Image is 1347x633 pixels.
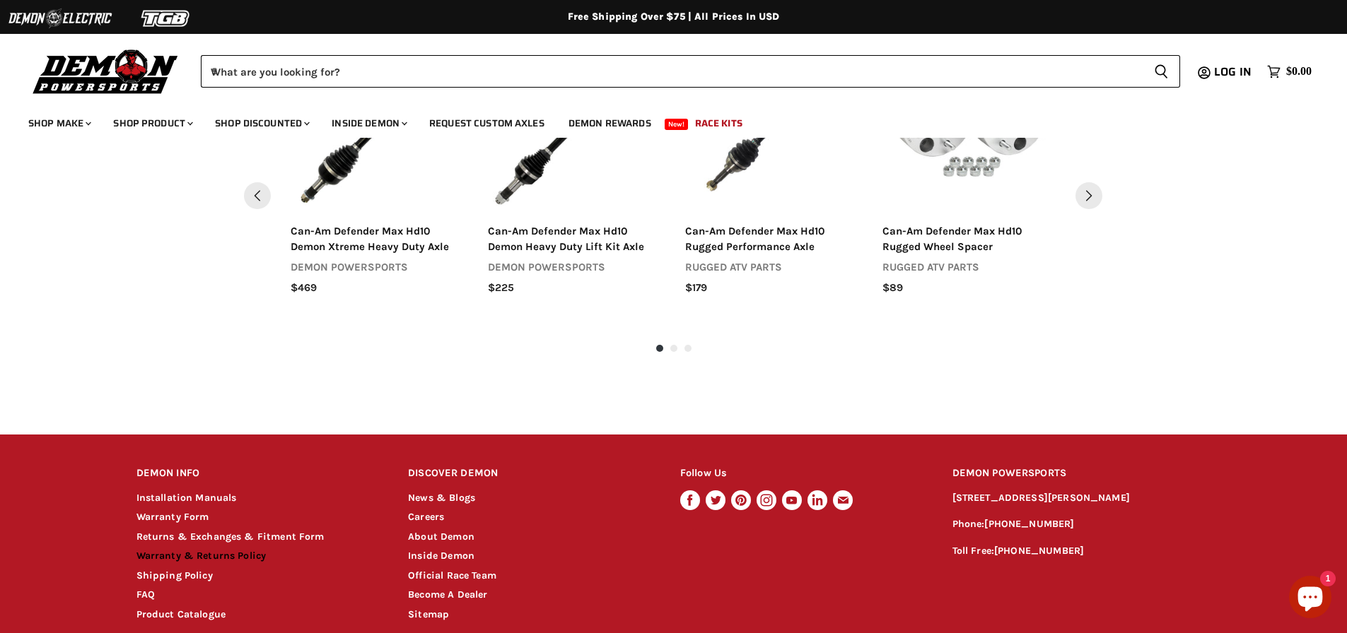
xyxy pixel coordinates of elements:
[291,280,317,295] span: $469
[994,545,1084,557] a: [PHONE_NUMBER]
[136,588,155,601] a: FAQ
[136,550,267,562] a: Warranty & Returns Policy
[408,511,444,523] a: Careers
[1260,61,1319,82] a: $0.00
[684,109,753,138] a: Race Kits
[408,457,653,490] h2: DISCOVER DEMON
[18,109,100,138] a: Shop Make
[291,260,465,275] div: demon powersports
[1143,55,1180,88] button: Search
[1075,182,1102,209] button: Next
[136,457,382,490] h2: DEMON INFO
[685,260,860,275] div: rugged atv parts
[136,608,226,620] a: Product Catalogue
[984,518,1074,530] a: [PHONE_NUMBER]
[201,55,1143,88] input: When autocomplete results are available use up and down arrows to review and enter to select
[7,5,113,32] img: Demon Electric Logo 2
[680,457,926,490] h2: Follow Us
[952,490,1211,507] p: [STREET_ADDRESS][PERSON_NAME]
[408,550,474,562] a: Inside Demon
[18,103,1308,138] ul: Main menu
[28,46,183,96] img: Demon Powersports
[685,280,707,295] span: $179
[488,260,663,275] div: demon powersports
[488,224,663,296] a: can-am defender max hd10 demon heavy duty lift kit axledemon powersports$225
[408,588,487,601] a: Become A Dealer
[136,511,209,523] a: Warranty Form
[1208,66,1260,78] a: Log in
[201,55,1180,88] form: Product
[136,492,237,504] a: Installation Manuals
[244,182,271,209] button: Pervious
[882,224,1057,254] div: can-am defender max hd10 rugged wheel spacer
[204,109,318,138] a: Shop Discounted
[113,5,219,32] img: TGB Logo 2
[1214,63,1252,81] span: Log in
[1286,65,1312,78] span: $0.00
[488,280,514,295] span: $225
[419,109,555,138] a: Request Custom Axles
[408,569,496,581] a: Official Race Team
[685,224,860,254] div: can-am defender max hd10 rugged performance axle
[685,224,860,296] a: can-am defender max hd10 rugged performance axlerugged atv parts$179
[321,109,416,138] a: Inside Demon
[136,569,213,581] a: Shipping Policy
[952,543,1211,560] p: Toll Free:
[408,531,474,543] a: About Demon
[1285,576,1336,622] inbox-online-store-chat: Shopify online store chat
[408,608,449,620] a: Sitemap
[882,280,903,295] span: $89
[558,109,662,138] a: Demon Rewards
[488,224,663,254] div: can-am defender max hd10 demon heavy duty lift kit axle
[952,516,1211,533] p: Phone:
[136,531,325,543] a: Returns & Exchanges & Fitment Form
[103,109,202,138] a: Shop Product
[882,224,1057,296] a: can-am defender max hd10 rugged wheel spacerrugged atv parts$89
[291,224,465,254] div: can-am defender max hd10 demon xtreme heavy duty axle
[108,11,1240,23] div: Free Shipping Over $75 | All Prices In USD
[408,492,475,504] a: News & Blogs
[882,260,1057,275] div: rugged atv parts
[952,457,1211,490] h2: DEMON POWERSPORTS
[291,224,465,296] a: can-am defender max hd10 demon xtreme heavy duty axledemon powersports$469
[665,119,689,130] span: New!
